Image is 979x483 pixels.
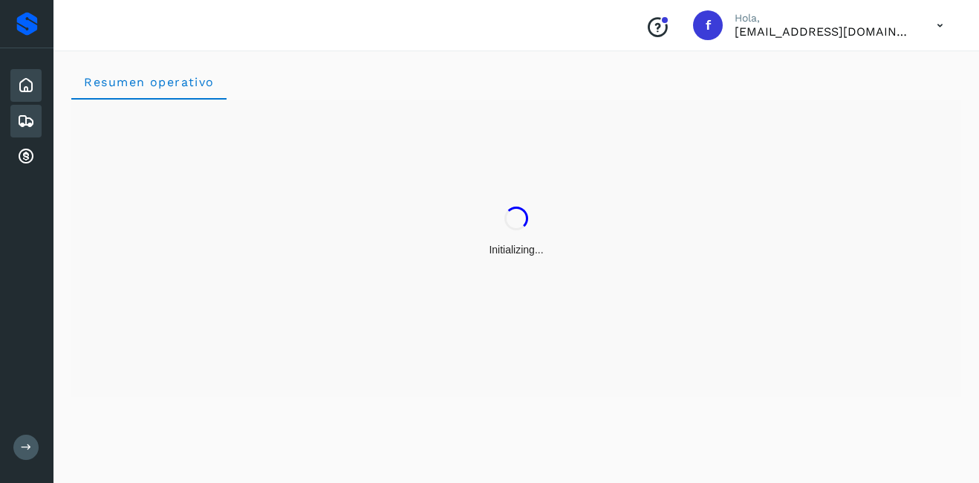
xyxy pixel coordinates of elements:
[10,105,42,137] div: Embarques
[10,140,42,173] div: Cuentas por cobrar
[83,75,215,89] span: Resumen operativo
[735,25,913,39] p: facturacion@protransport.com.mx
[735,12,913,25] p: Hola,
[10,69,42,102] div: Inicio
